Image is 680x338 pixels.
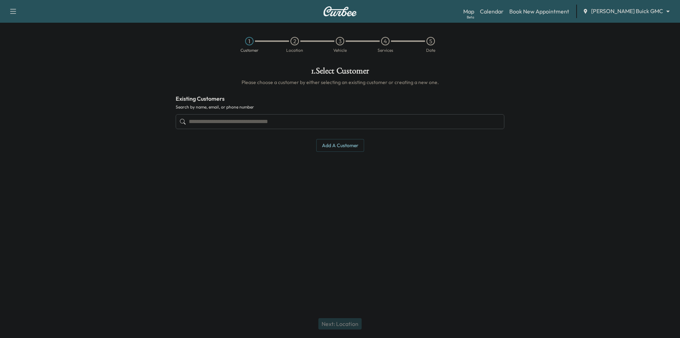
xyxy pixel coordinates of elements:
div: 3 [336,37,344,45]
label: Search by name, email, or phone number [176,104,504,110]
div: 1 [245,37,254,45]
div: Services [378,48,393,52]
div: Beta [467,15,474,20]
div: 5 [426,37,435,45]
div: 2 [290,37,299,45]
h6: Please choose a customer by either selecting an existing customer or creating a new one. [176,79,504,86]
button: Add a customer [316,139,364,152]
img: Curbee Logo [323,6,357,16]
div: Vehicle [333,48,347,52]
div: Date [426,48,435,52]
a: Book New Appointment [509,7,569,16]
div: Customer [240,48,259,52]
h1: 1 . Select Customer [176,67,504,79]
h4: Existing Customers [176,94,504,103]
span: [PERSON_NAME] Buick GMC [591,7,663,15]
div: 4 [381,37,390,45]
a: MapBeta [463,7,474,16]
div: Location [286,48,303,52]
a: Calendar [480,7,504,16]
